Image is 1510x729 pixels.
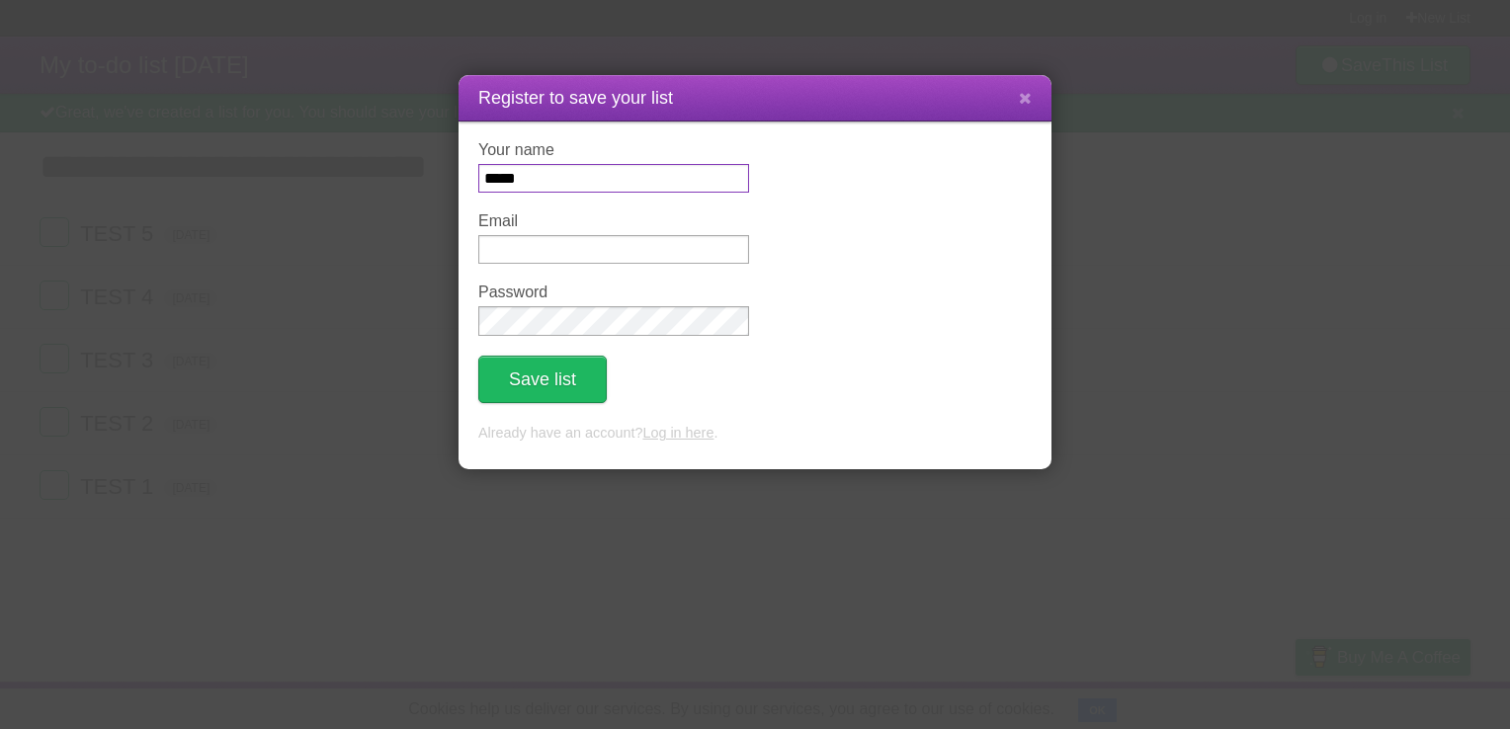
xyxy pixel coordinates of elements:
a: Log in here [642,425,713,441]
label: Password [478,283,749,301]
label: Email [478,212,749,230]
p: Already have an account? . [478,423,1032,445]
label: Your name [478,141,749,159]
h1: Register to save your list [478,85,1032,112]
button: Save list [478,356,607,403]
